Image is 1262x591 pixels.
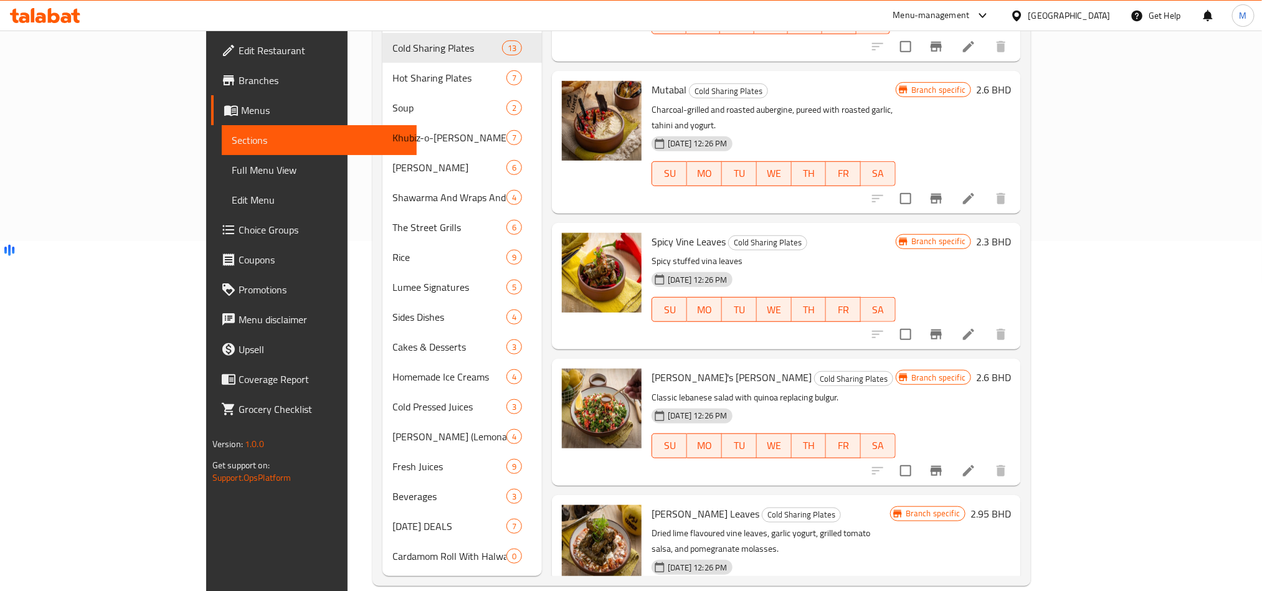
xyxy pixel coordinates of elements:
span: WE [762,437,787,455]
span: MO [692,164,717,182]
div: Homemade Ice Creams4 [382,362,542,392]
button: Branch-specific-item [921,456,951,486]
img: Tikka Vine Leaves [562,505,642,585]
button: TH [792,161,827,186]
div: items [506,489,522,504]
a: Edit Restaurant [211,35,417,65]
div: items [506,519,522,534]
span: Beverages [392,489,506,504]
div: [PERSON_NAME]6 [382,153,542,182]
div: items [506,549,522,564]
span: SA [866,437,891,455]
p: Classic lebanese salad with quinoa replacing bulgur. [652,390,896,405]
div: [GEOGRAPHIC_DATA] [1028,9,1111,22]
div: items [506,339,522,354]
div: items [506,429,522,444]
span: SU [657,164,682,182]
span: Sections [232,133,407,148]
button: WE [757,161,792,186]
button: SU [652,433,687,458]
span: Shawarma And Wraps And Sliders [392,190,506,205]
span: 4 [507,371,521,383]
span: Spicy Vine Leaves [652,232,726,251]
div: The Street Grills [392,220,506,235]
span: TH [797,437,822,455]
a: Edit menu item [961,463,976,478]
div: Cold Sharing Plates [728,235,807,250]
span: Get support on: [212,457,270,473]
div: Fresh Juices9 [382,452,542,481]
div: items [502,40,522,55]
button: TH [792,433,827,458]
span: FR [831,437,856,455]
span: SA [866,301,891,319]
button: Branch-specific-item [921,319,951,349]
span: Menus [241,103,407,118]
button: FR [826,433,861,458]
div: items [506,100,522,115]
div: items [506,130,522,145]
span: Version: [212,436,243,452]
div: Khubiz-o-[PERSON_NAME]7 [382,123,542,153]
div: items [506,70,522,85]
a: Upsell [211,334,417,364]
span: Branch specific [906,235,970,247]
span: 13 [503,42,521,54]
span: Cold Sharing Plates [815,372,893,386]
span: [PERSON_NAME] (Lemonades) [392,429,506,444]
span: Soup [392,100,506,115]
span: TH [797,301,822,319]
img: Spicy Vine Leaves [562,233,642,313]
button: delete [986,32,1016,62]
a: Promotions [211,275,417,305]
span: 7 [507,521,521,532]
span: [DATE] 12:26 PM [663,274,732,286]
span: Edit Menu [232,192,407,207]
button: delete [986,184,1016,214]
div: Sharbat Lumee (Lemonades) [392,429,506,444]
div: RAMADAN DEALS [392,519,506,534]
button: SA [861,161,896,186]
span: Promotions [239,282,407,297]
button: TU [722,297,757,322]
span: Homemade Ice Creams [392,369,506,384]
span: [DATE] 12:26 PM [663,410,732,422]
span: Branches [239,73,407,88]
span: Full Menu View [232,163,407,177]
span: Cold Sharing Plates [392,40,502,55]
span: 3 [507,341,521,353]
button: SU [652,161,687,186]
div: Shawarma And Wraps And Sliders4 [382,182,542,212]
span: Hot Sharing Plates [392,70,506,85]
div: Cakes & Desserts3 [382,332,542,362]
span: TH [797,164,822,182]
span: 6 [507,162,521,174]
button: TU [722,433,757,458]
img: Mutabal [562,81,642,161]
div: Hot Sharing Plates7 [382,63,542,93]
div: Beverages3 [382,481,542,511]
a: Edit menu item [961,39,976,54]
span: Branch specific [906,84,970,96]
span: Cold Pressed Juices [392,399,506,414]
div: items [506,250,522,265]
p: Spicy stuffed vina leaves [652,253,896,269]
span: Branch specific [906,372,970,384]
span: 4 [507,311,521,323]
h6: 2.6 BHD [976,369,1011,386]
a: Edit menu item [961,191,976,206]
button: TH [792,297,827,322]
div: [PERSON_NAME] (Lemonades)4 [382,422,542,452]
span: Select to update [893,321,919,348]
span: TU [727,301,752,319]
span: Upsell [239,342,407,357]
div: Soup2 [382,93,542,123]
span: Select to update [893,458,919,484]
div: Cold Pressed Juices3 [382,392,542,422]
span: Select to update [893,34,919,60]
span: WE [762,164,787,182]
span: 3 [507,491,521,503]
span: 2 [507,102,521,114]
